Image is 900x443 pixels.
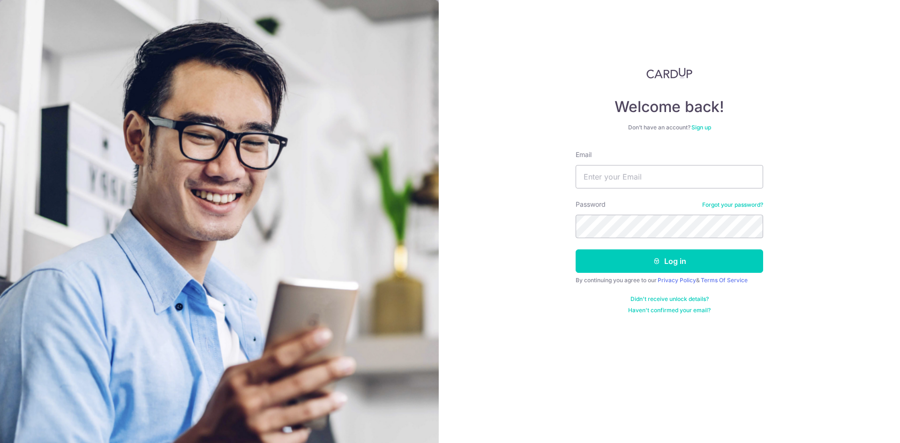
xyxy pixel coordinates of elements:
h4: Welcome back! [576,98,763,116]
a: Forgot your password? [702,201,763,209]
img: CardUp Logo [646,68,692,79]
a: Haven't confirmed your email? [628,307,711,314]
label: Password [576,200,606,209]
a: Terms Of Service [701,277,748,284]
button: Log in [576,249,763,273]
div: By continuing you agree to our & [576,277,763,284]
input: Enter your Email [576,165,763,188]
label: Email [576,150,592,159]
a: Privacy Policy [658,277,696,284]
div: Don’t have an account? [576,124,763,131]
a: Didn't receive unlock details? [630,295,709,303]
a: Sign up [691,124,711,131]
